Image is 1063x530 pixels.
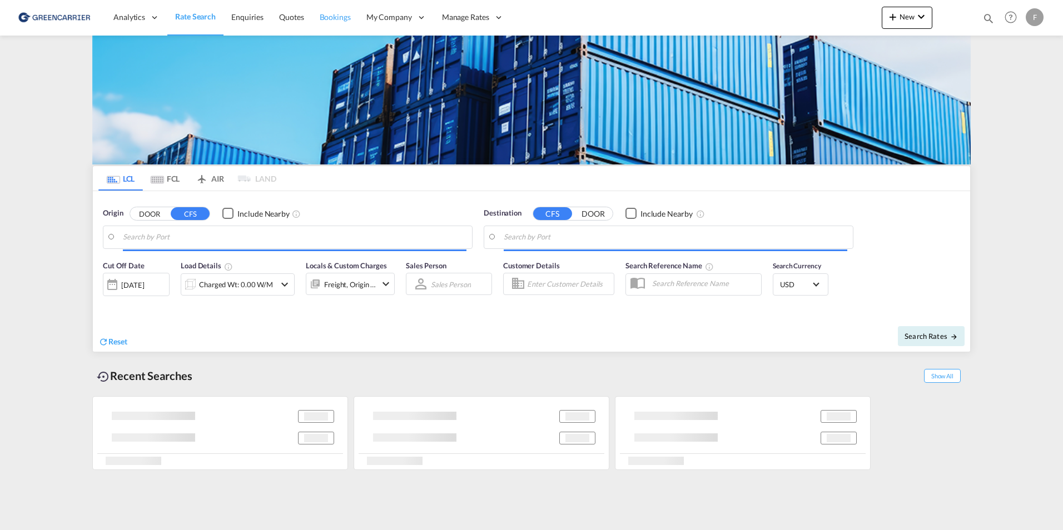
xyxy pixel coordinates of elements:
[306,261,387,270] span: Locals & Custom Charges
[306,273,395,295] div: Freight Origin Destinationicon-chevron-down
[97,370,110,383] md-icon: icon-backup-restore
[982,12,995,24] md-icon: icon-magnify
[103,208,123,219] span: Origin
[324,277,376,292] div: Freight Origin Destination
[504,229,847,246] input: Search by Port
[292,209,301,218] md-icon: Unchecked: Ignores neighbouring ports when fetching rates.Checked : Includes neighbouring ports w...
[527,276,610,292] input: Enter Customer Details
[195,172,208,181] md-icon: icon-airplane
[278,278,291,291] md-icon: icon-chevron-down
[950,333,958,341] md-icon: icon-arrow-right
[574,207,613,220] button: DOOR
[279,12,304,22] span: Quotes
[143,166,187,191] md-tab-item: FCL
[237,208,290,219] div: Include Nearby
[640,208,693,219] div: Include Nearby
[705,262,714,271] md-icon: Your search will be saved by the below given name
[1026,8,1044,26] div: F
[103,295,111,310] md-datepicker: Select
[915,10,928,23] md-icon: icon-chevron-down
[171,207,210,220] button: CFS
[898,326,965,346] button: Search Ratesicon-arrow-right
[773,262,821,270] span: Search Currency
[98,336,127,348] div: icon-refreshReset
[1001,8,1020,27] span: Help
[98,166,276,191] md-pagination-wrapper: Use the left and right arrow keys to navigate between tabs
[503,261,559,270] span: Customer Details
[187,166,232,191] md-tab-item: AIR
[430,276,472,292] md-select: Sales Person
[366,12,412,23] span: My Company
[181,261,233,270] span: Load Details
[625,208,693,219] md-checkbox: Checkbox No Ink
[533,207,572,220] button: CFS
[231,12,264,22] span: Enquiries
[320,12,351,22] span: Bookings
[780,279,811,289] span: USD
[181,273,295,296] div: Charged Wt: 0.00 W/Micon-chevron-down
[882,7,932,29] button: icon-plus 400-fgNewicon-chevron-down
[92,363,197,388] div: Recent Searches
[175,12,216,21] span: Rate Search
[625,261,714,270] span: Search Reference Name
[92,36,971,164] img: GreenCarrierFCL_LCL.png
[696,209,705,218] md-icon: Unchecked: Ignores neighbouring ports when fetching rates.Checked : Includes neighbouring ports w...
[199,277,273,292] div: Charged Wt: 0.00 W/M
[924,369,961,383] span: Show All
[108,337,127,346] span: Reset
[98,337,108,347] md-icon: icon-refresh
[886,12,928,21] span: New
[222,208,290,219] md-checkbox: Checkbox No Ink
[886,10,900,23] md-icon: icon-plus 400-fg
[779,276,822,292] md-select: Select Currency: $ USDUnited States Dollar
[1001,8,1026,28] div: Help
[379,277,393,291] md-icon: icon-chevron-down
[130,207,169,220] button: DOOR
[484,208,521,219] span: Destination
[93,191,970,352] div: Origin DOOR CFS Checkbox No InkUnchecked: Ignores neighbouring ports when fetching rates.Checked ...
[406,261,446,270] span: Sales Person
[647,275,761,292] input: Search Reference Name
[103,261,145,270] span: Cut Off Date
[103,273,170,296] div: [DATE]
[113,12,145,23] span: Analytics
[442,12,489,23] span: Manage Rates
[123,229,466,246] input: Search by Port
[98,166,143,191] md-tab-item: LCL
[121,280,144,290] div: [DATE]
[982,12,995,29] div: icon-magnify
[224,262,233,271] md-icon: Chargeable Weight
[17,5,92,30] img: 609dfd708afe11efa14177256b0082fb.png
[905,332,958,341] span: Search Rates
